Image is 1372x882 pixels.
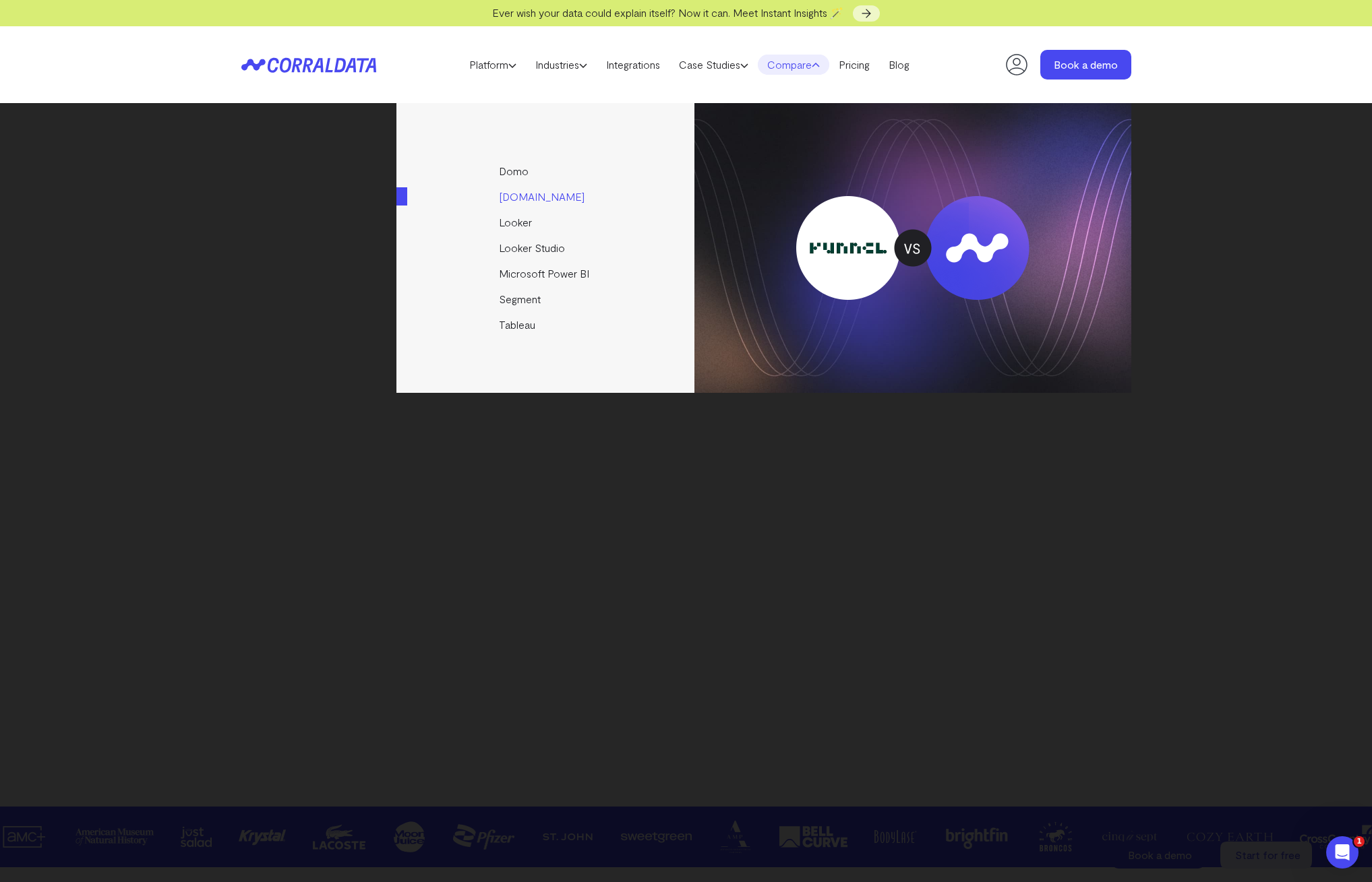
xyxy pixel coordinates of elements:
[526,55,597,75] a: Industries
[396,235,696,261] a: Looker Studio
[396,210,696,235] a: Looker
[669,55,758,75] a: Case Studies
[396,312,696,338] a: Tableau
[396,184,696,210] a: [DOMAIN_NAME]
[879,55,919,75] a: Blog
[396,261,696,286] a: Microsoft Power BI
[597,55,669,75] a: Integrations
[1326,836,1359,869] iframe: Intercom live chat
[758,55,829,75] a: Compare
[1354,836,1365,847] span: 1
[460,55,526,75] a: Platform
[492,6,843,19] span: Ever wish your data could explain itself? Now it can. Meet Instant Insights 🪄
[1040,50,1131,80] a: Book a demo
[396,286,696,312] a: Segment
[396,158,696,184] a: Domo
[829,55,879,75] a: Pricing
